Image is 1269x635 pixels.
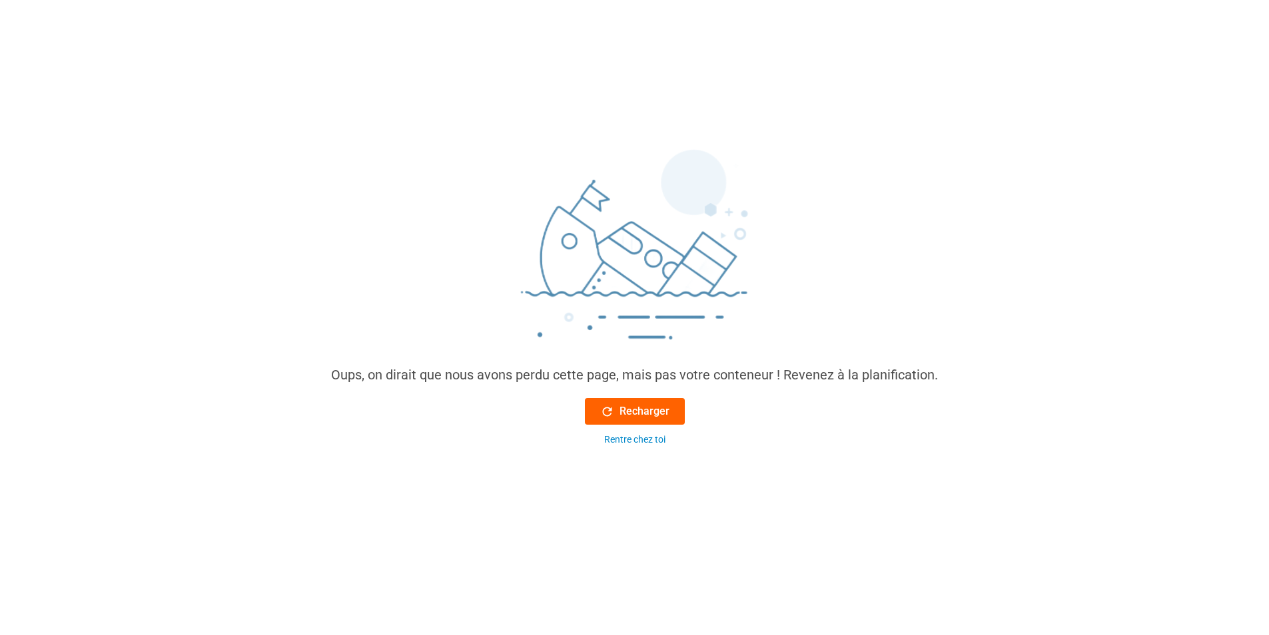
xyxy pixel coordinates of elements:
[585,398,685,425] button: Recharger
[604,433,665,447] div: Rentre chez toi
[435,144,835,365] img: sinking_ship.png
[620,403,669,419] font: Recharger
[331,365,938,385] div: Oups, on dirait que nous avons perdu cette page, mais pas votre conteneur ! Revenez à la planific...
[585,433,685,447] button: Rentre chez toi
